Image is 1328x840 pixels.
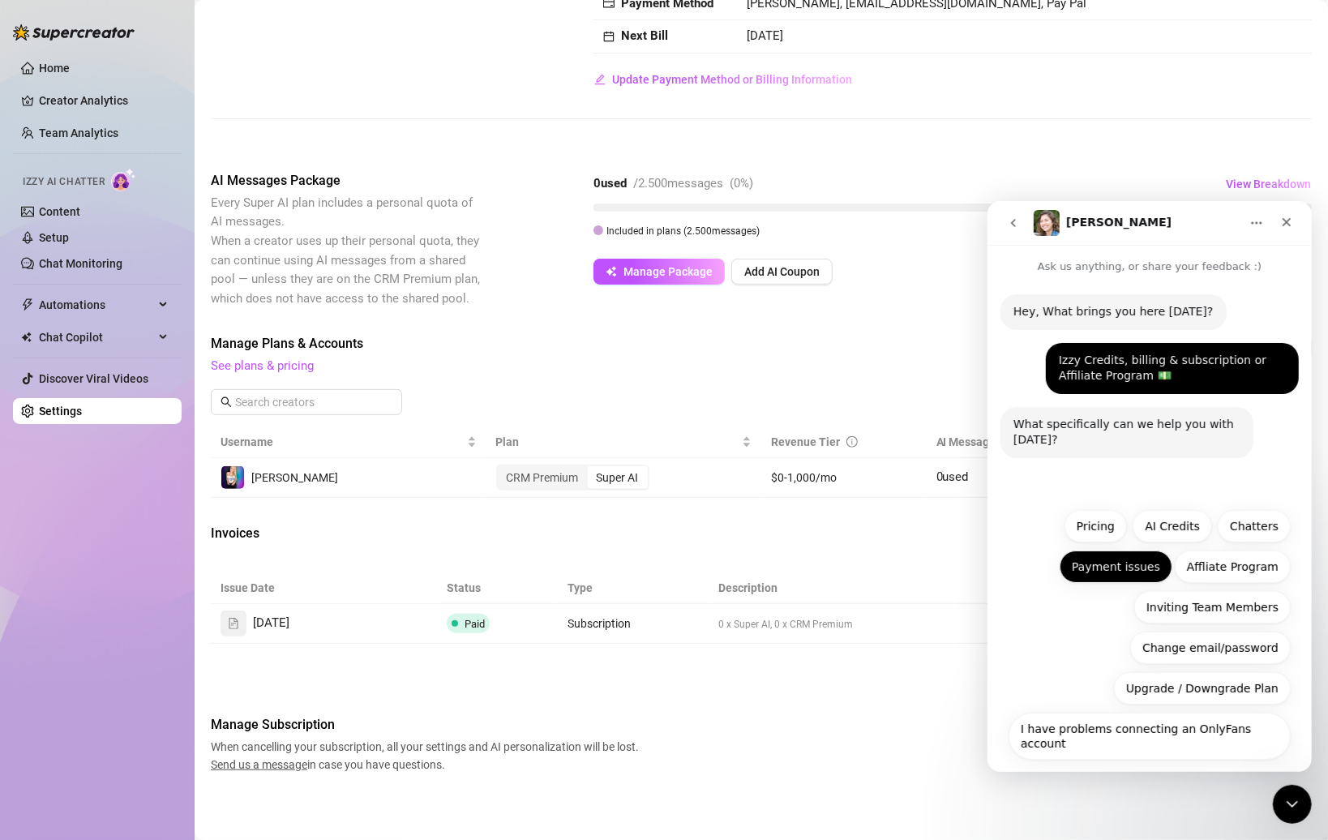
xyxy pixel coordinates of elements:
button: View Breakdown [1225,171,1312,197]
button: Manage Package [593,259,725,285]
iframe: Intercom live chat [1273,785,1312,824]
span: Chat Copilot [39,324,154,350]
span: Invoices [211,524,483,543]
strong: Next Bill [621,28,668,43]
a: Home [39,62,70,75]
span: edit [594,74,606,85]
a: Chat Monitoring [39,257,122,270]
span: Manage Subscription [211,715,644,735]
span: Update Payment Method or Billing Information [612,73,852,86]
a: See plans & pricing [211,358,314,373]
td: $0-1,000/mo [761,458,927,498]
span: 0 used [936,469,969,484]
button: Add AI Coupon [731,259,833,285]
span: Paid [465,618,485,630]
th: AI Messages [927,426,1147,458]
th: Description [709,572,1010,604]
th: Plan [486,426,762,458]
span: Automations [39,292,154,318]
span: Subscription [568,617,631,630]
div: Super AI [588,466,648,489]
span: Included in plans ( 2.500 messages) [606,225,760,237]
th: Type [558,572,709,604]
span: Manage Package [623,265,713,278]
span: Send us a message [211,758,307,771]
iframe: Intercom live chat [987,201,1312,772]
a: Team Analytics [39,126,118,139]
a: Creator Analytics [39,88,169,114]
button: Update Payment Method or Billing Information [593,66,853,92]
span: 0 x Super AI, 0 x CRM Premium [718,619,853,630]
img: logo-BBDzfeDw.svg [13,24,135,41]
span: [PERSON_NAME] [251,471,338,484]
span: Add AI Coupon [744,265,820,278]
a: Discover Viral Videos [39,372,148,385]
span: Izzy AI Chatter [23,174,105,190]
span: [DATE] [747,28,783,43]
input: Search creators [235,393,379,411]
span: / 2.500 messages [633,176,723,191]
span: thunderbolt [21,298,34,311]
span: Plan [496,433,739,451]
th: Username [211,426,486,458]
span: Every Super AI plan includes a personal quota of AI messages. When a creator uses up their person... [211,195,480,306]
img: Chat Copilot [21,332,32,343]
span: Manage Plans & Accounts [211,334,1093,354]
a: Content [39,205,80,218]
span: Revenue Tier [771,435,840,448]
a: Setup [39,231,69,244]
th: Issue Date [211,572,437,604]
strong: 0 used [593,176,627,191]
a: Settings [39,405,82,418]
span: Username [221,433,464,451]
span: calendar [603,31,615,42]
span: search [221,396,232,408]
img: AI Chatter [111,168,136,191]
span: ( 0 %) [730,176,753,191]
th: Status [437,572,558,604]
span: AI Messages Package [211,171,483,191]
span: info-circle [846,436,858,448]
div: CRM Premium [498,466,588,489]
span: View Breakdown [1226,178,1311,191]
span: [DATE] [253,614,289,633]
div: segmented control [496,465,649,491]
img: Lisa-Sophie [221,466,244,489]
span: file-text [228,618,239,629]
span: When cancelling your subscription, all your settings and AI personalization will be lost. in case... [211,738,644,774]
td: 0 x Super AI, 0 x CRM Premium [709,604,1010,644]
